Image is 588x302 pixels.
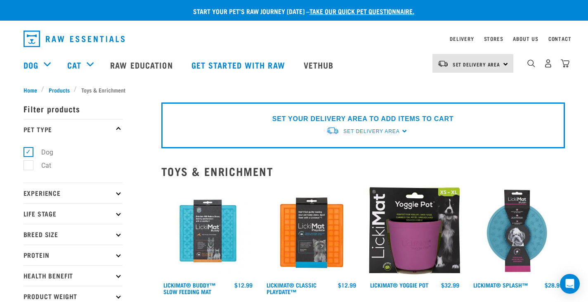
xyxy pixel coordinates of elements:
[102,48,183,81] a: Raw Education
[24,59,38,71] a: Dog
[473,283,528,286] a: LickiMat® Splash™
[326,126,339,135] img: van-moving.png
[161,165,565,178] h2: Toys & Enrichment
[67,59,81,71] a: Cat
[24,86,42,94] a: Home
[161,184,255,278] img: Buddy Turquoise
[267,283,316,293] a: LickiMat® Classic Playdate™
[513,37,538,40] a: About Us
[545,282,563,288] div: $28.99
[24,203,123,224] p: Life Stage
[28,147,57,157] label: Dog
[471,184,565,278] img: Lickimat Splash Turquoise 570x570 crop top
[272,114,453,124] p: SET YOUR DELIVERY AREA TO ADD ITEMS TO CART
[548,37,571,40] a: Contact
[295,48,344,81] a: Vethub
[441,282,459,288] div: $32.99
[49,86,70,94] span: Products
[24,98,123,119] p: Filter products
[28,160,54,171] label: Cat
[17,27,571,50] nav: dropdown navigation
[24,183,123,203] p: Experience
[453,63,501,66] span: Set Delivery Area
[561,59,569,68] img: home-icon@2x.png
[560,274,580,294] div: Open Intercom Messenger
[484,37,503,40] a: Stores
[368,184,462,278] img: Yoggie pot packaging purple 2
[338,282,356,288] div: $12.99
[343,128,399,134] span: Set Delivery Area
[44,86,74,94] a: Products
[24,245,123,265] p: Protein
[183,48,295,81] a: Get started with Raw
[24,224,123,245] p: Breed Size
[527,59,535,67] img: home-icon-1@2x.png
[544,59,553,68] img: user.png
[437,60,449,67] img: van-moving.png
[264,184,358,278] img: LM Playdate Orange 570x570 crop top
[24,86,565,94] nav: breadcrumbs
[234,282,253,288] div: $12.99
[309,9,414,13] a: take our quick pet questionnaire.
[24,86,37,94] span: Home
[24,119,123,140] p: Pet Type
[24,31,125,47] img: Raw Essentials Logo
[24,265,123,286] p: Health Benefit
[450,37,474,40] a: Delivery
[370,283,428,286] a: LickiMat® Yoggie Pot
[163,283,215,293] a: LickiMat® Buddy™ Slow Feeding Mat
